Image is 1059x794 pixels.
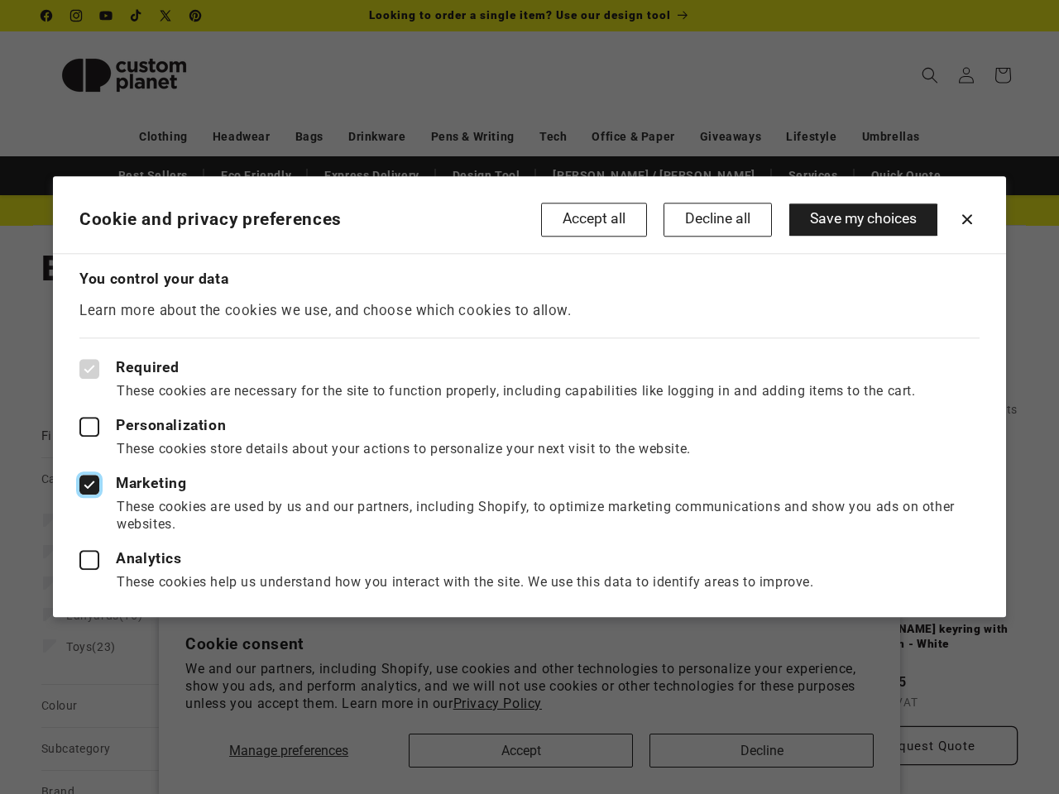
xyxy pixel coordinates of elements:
[79,384,980,401] p: These cookies are necessary for the site to function properly, including capabilities like loggin...
[79,574,980,591] p: These cookies help us understand how you interact with the site. We use this data to identify are...
[79,475,980,495] label: Marketing
[79,360,980,380] label: Required
[957,209,977,229] button: Close dialog
[788,203,938,237] button: Save my choices
[79,550,980,570] label: Analytics
[79,209,541,230] h2: Cookie and privacy preferences
[79,499,980,533] p: These cookies are used by us and our partners, including Shopify, to optimize marketing communica...
[664,203,772,237] button: Decline all
[79,270,980,288] h3: You control your data
[79,301,980,322] p: Learn more about the cookies we use, and choose which cookies to allow.
[541,203,647,237] button: Accept all
[79,442,980,459] p: These cookies store details about your actions to personalize your next visit to the website.
[79,418,980,438] label: Personalization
